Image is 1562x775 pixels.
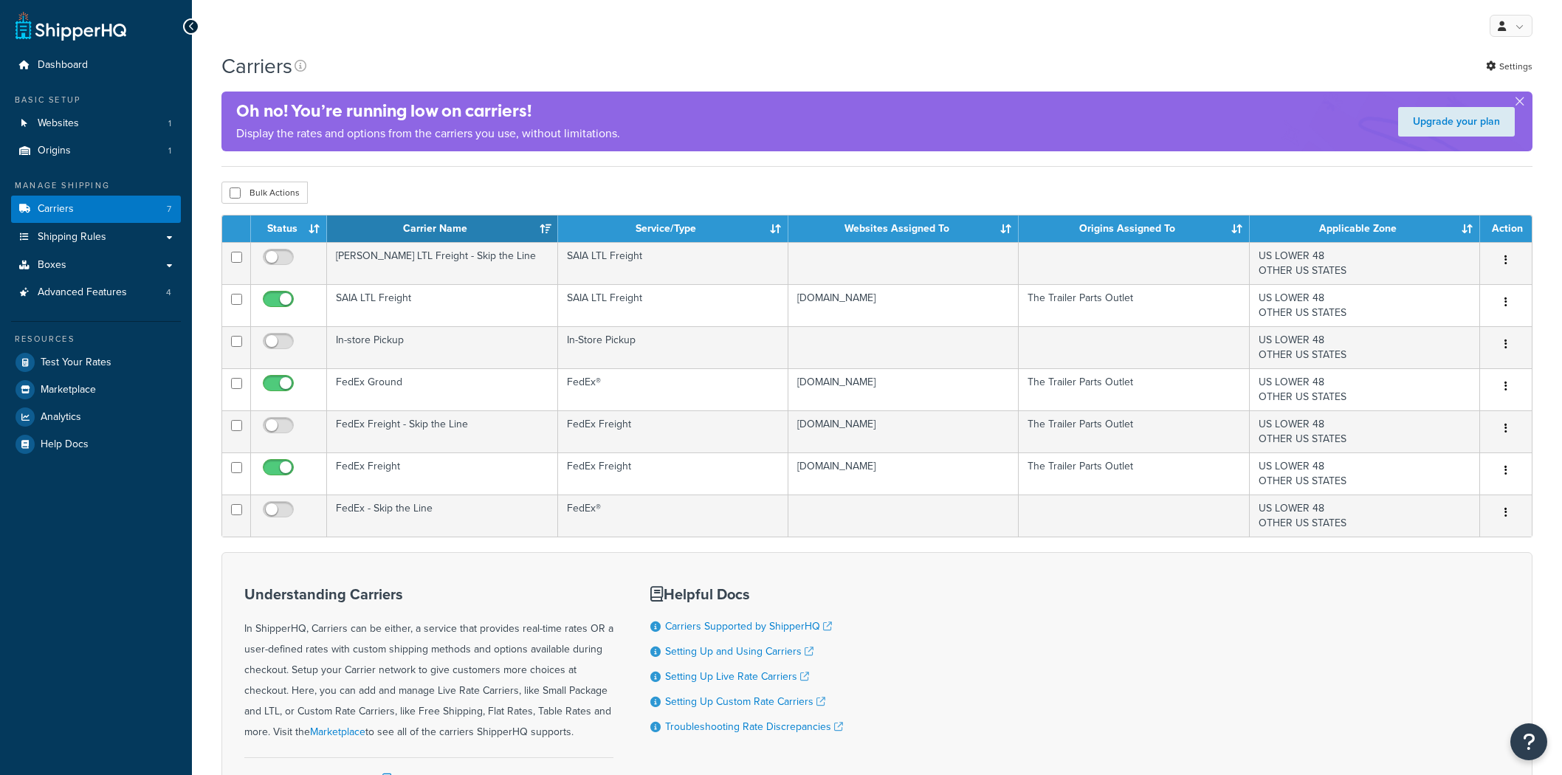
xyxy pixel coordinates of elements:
a: Marketplace [11,376,181,403]
span: Test Your Rates [41,356,111,369]
span: Websites [38,117,79,130]
a: Setting Up Custom Rate Carriers [665,694,825,709]
button: Open Resource Center [1510,723,1547,760]
a: Analytics [11,404,181,430]
th: Action [1480,216,1532,242]
td: US LOWER 48 OTHER US STATES [1250,452,1480,495]
td: US LOWER 48 OTHER US STATES [1250,410,1480,452]
th: Origins Assigned To: activate to sort column ascending [1019,216,1249,242]
td: FedEx Freight [558,410,788,452]
th: Applicable Zone: activate to sort column ascending [1250,216,1480,242]
a: Origins 1 [11,137,181,165]
td: [PERSON_NAME] LTL Freight - Skip the Line [327,242,557,284]
a: Carriers Supported by ShipperHQ [665,619,832,634]
td: FedEx Ground [327,368,557,410]
td: FedEx® [558,368,788,410]
a: Carriers 7 [11,196,181,223]
td: [DOMAIN_NAME] [788,284,1019,326]
td: SAIA LTL Freight [558,284,788,326]
li: Websites [11,110,181,137]
h3: Helpful Docs [650,586,843,602]
h1: Carriers [221,52,292,80]
h3: Understanding Carriers [244,586,613,602]
a: ShipperHQ Home [16,11,126,41]
td: US LOWER 48 OTHER US STATES [1250,284,1480,326]
span: Analytics [41,411,81,424]
td: In-store Pickup [327,326,557,368]
td: FedEx - Skip the Line [327,495,557,537]
td: US LOWER 48 OTHER US STATES [1250,368,1480,410]
td: FedEx® [558,495,788,537]
td: [DOMAIN_NAME] [788,368,1019,410]
a: Upgrade your plan [1398,107,1515,137]
span: Marketplace [41,384,96,396]
td: The Trailer Parts Outlet [1019,410,1249,452]
li: Origins [11,137,181,165]
a: Advanced Features 4 [11,279,181,306]
th: Websites Assigned To: activate to sort column ascending [788,216,1019,242]
a: Websites 1 [11,110,181,137]
span: 4 [166,286,171,299]
span: Origins [38,145,71,157]
span: Advanced Features [38,286,127,299]
th: Carrier Name: activate to sort column ascending [327,216,557,242]
a: Shipping Rules [11,224,181,251]
td: The Trailer Parts Outlet [1019,452,1249,495]
a: Dashboard [11,52,181,79]
span: Help Docs [41,438,89,451]
td: FedEx Freight [327,452,557,495]
div: Resources [11,333,181,345]
td: US LOWER 48 OTHER US STATES [1250,495,1480,537]
td: The Trailer Parts Outlet [1019,368,1249,410]
span: 1 [168,117,171,130]
td: [DOMAIN_NAME] [788,452,1019,495]
div: In ShipperHQ, Carriers can be either, a service that provides real-time rates OR a user-defined r... [244,586,613,743]
li: Carriers [11,196,181,223]
div: Manage Shipping [11,179,181,192]
span: Boxes [38,259,66,272]
h4: Oh no! You’re running low on carriers! [236,99,620,123]
td: SAIA LTL Freight [558,242,788,284]
p: Display the rates and options from the carriers you use, without limitations. [236,123,620,144]
td: US LOWER 48 OTHER US STATES [1250,242,1480,284]
a: Setting Up Live Rate Carriers [665,669,809,684]
a: Settings [1486,56,1532,77]
span: Dashboard [38,59,88,72]
a: Marketplace [310,724,365,740]
a: Troubleshooting Rate Discrepancies [665,719,843,734]
span: 1 [168,145,171,157]
span: 7 [167,203,171,216]
span: Carriers [38,203,74,216]
td: The Trailer Parts Outlet [1019,284,1249,326]
td: In-Store Pickup [558,326,788,368]
a: Help Docs [11,431,181,458]
td: US LOWER 48 OTHER US STATES [1250,326,1480,368]
td: FedEx Freight [558,452,788,495]
td: FedEx Freight - Skip the Line [327,410,557,452]
th: Service/Type: activate to sort column ascending [558,216,788,242]
th: Status: activate to sort column ascending [251,216,327,242]
span: Shipping Rules [38,231,106,244]
li: Advanced Features [11,279,181,306]
td: [DOMAIN_NAME] [788,410,1019,452]
a: Setting Up and Using Carriers [665,644,813,659]
a: Boxes [11,252,181,279]
div: Basic Setup [11,94,181,106]
td: SAIA LTL Freight [327,284,557,326]
a: Test Your Rates [11,349,181,376]
button: Bulk Actions [221,182,308,204]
